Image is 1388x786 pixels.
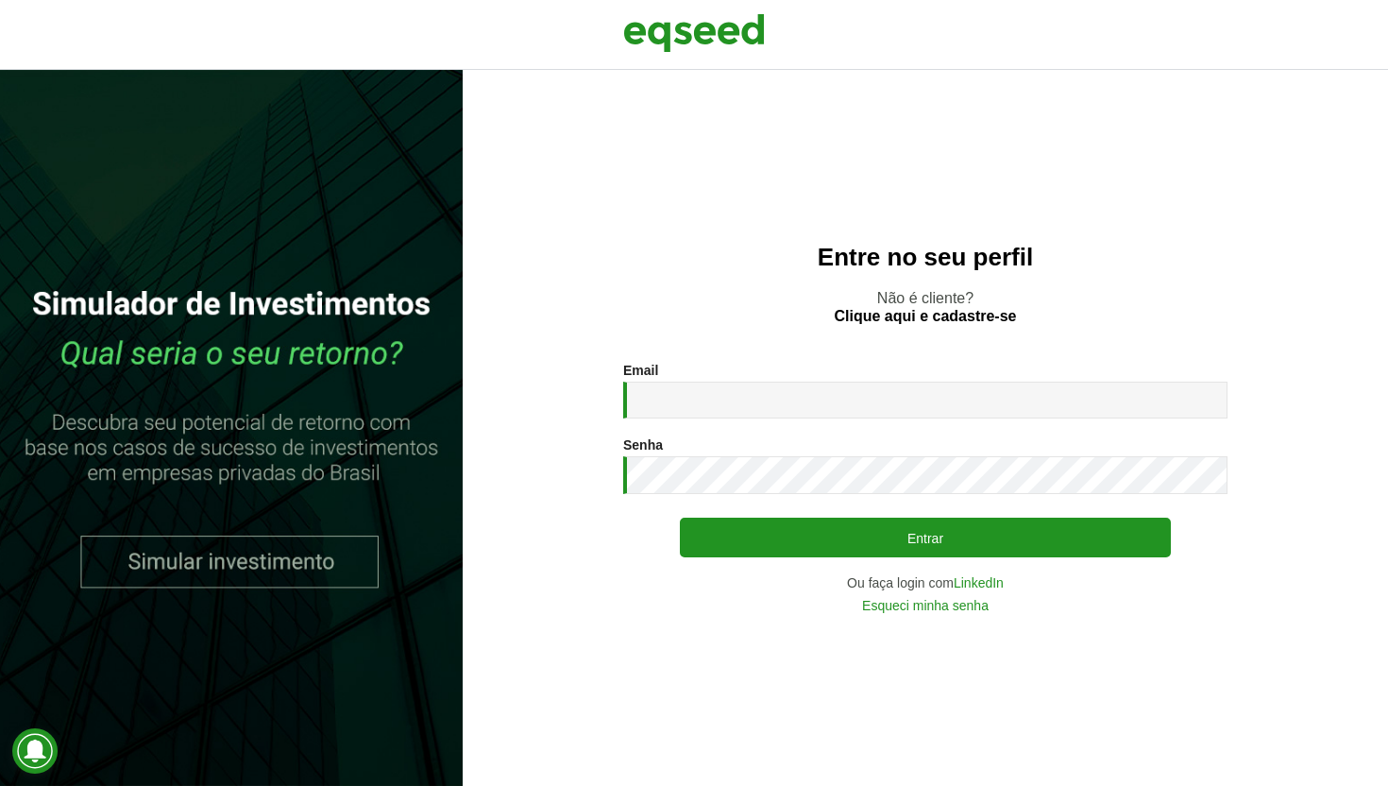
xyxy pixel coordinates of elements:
h2: Entre no seu perfil [500,244,1350,271]
a: LinkedIn [954,576,1004,589]
a: Esqueci minha senha [862,599,989,612]
img: EqSeed Logo [623,9,765,57]
div: Ou faça login com [623,576,1227,589]
a: Clique aqui e cadastre-se [835,309,1017,324]
label: Senha [623,438,663,452]
label: Email [623,364,658,377]
button: Entrar [680,518,1171,557]
p: Não é cliente? [500,289,1350,325]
